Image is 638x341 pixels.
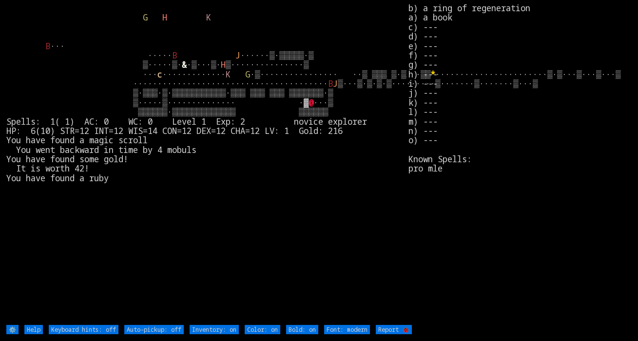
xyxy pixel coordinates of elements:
font: J [333,78,338,89]
font: B [328,78,333,89]
input: Color: on [245,325,280,334]
larn: ··· ····· ······▒·▒▒▒▒▒·▒ ▒·····▒· ·▒···▒· ▒···············▒ ··· ············· ·▒················... [6,3,408,324]
font: @ [309,97,313,108]
font: H [162,12,167,23]
font: G [245,69,250,80]
font: G [143,12,148,23]
input: ⚙️ [6,325,19,334]
font: B [172,50,177,61]
input: Keyboard hints: off [49,325,118,334]
input: Font: modern [324,325,370,334]
font: c [157,69,162,80]
input: Auto-pickup: off [124,325,184,334]
font: & [182,59,187,70]
stats: b) a ring of regeneration a) a book c) --- d) --- e) --- f) --- g) --- h) --- i) --- j) --- k) --... [408,3,632,324]
input: Bold: on [286,325,318,334]
input: Report 🐞 [376,325,412,334]
input: Inventory: on [190,325,239,334]
font: K [206,12,211,23]
input: Help [24,325,43,334]
font: H [221,59,226,70]
font: J [235,50,240,61]
font: K [226,69,231,80]
font: B [45,40,50,52]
